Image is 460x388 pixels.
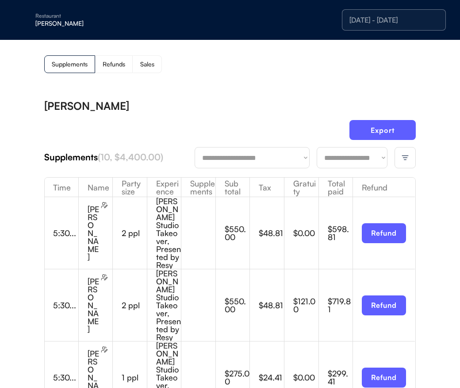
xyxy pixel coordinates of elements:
div: $121.00 [293,297,318,313]
div: Supplements [44,151,195,163]
div: [PERSON_NAME] [88,205,100,261]
div: $24.41 [259,373,284,381]
div: $0.00 [293,229,318,237]
div: Supplements [52,61,88,67]
div: [PERSON_NAME] Studio Takeover, Presented by Resy [156,197,181,269]
div: $0.00 [293,373,318,381]
div: 1 ppl [122,373,147,381]
div: Name [79,183,113,191]
div: $598.81 [328,225,353,241]
div: $550.00 [225,225,250,241]
div: Time [44,183,78,191]
div: Experience [147,179,181,195]
div: Sub total [216,179,250,195]
div: 2 ppl [122,301,147,309]
div: $48.81 [259,301,284,309]
div: Party size [113,179,147,195]
div: Sales [140,61,154,67]
div: [PERSON_NAME] [44,101,129,111]
div: $719.81 [328,297,353,313]
div: $48.81 [259,229,284,237]
img: users-edit.svg [101,274,108,281]
div: 5:30... [53,229,78,237]
div: $275.00 [225,369,250,385]
div: 5:30... [53,373,78,381]
img: yH5BAEAAAAALAAAAAABAAEAAAIBRAA7 [18,13,32,27]
font: (10, $4,400.00) [98,151,163,163]
div: Gratuity [284,179,318,195]
div: Refunds [103,61,125,67]
div: [PERSON_NAME] [88,277,100,333]
div: 5:30... [53,301,78,309]
button: Refund [362,295,406,315]
button: Export [349,120,416,140]
button: Refund [362,223,406,243]
div: $299.41 [328,369,353,385]
img: users-edit.svg [101,202,108,209]
div: [PERSON_NAME] [35,20,147,27]
div: Supplements [181,179,215,195]
div: 2 ppl [122,229,147,237]
div: [PERSON_NAME] Studio Takeover, Presented by Resy [156,269,181,341]
img: filter-lines.svg [401,154,409,162]
img: users-edit.svg [101,346,108,353]
div: Tax [250,183,284,191]
div: [DATE] - [DATE] [349,16,438,23]
div: Restaurant [35,13,147,19]
button: Refund [362,368,406,388]
div: $550.00 [225,297,250,313]
div: Total paid [319,179,353,195]
div: Refund [353,183,415,191]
